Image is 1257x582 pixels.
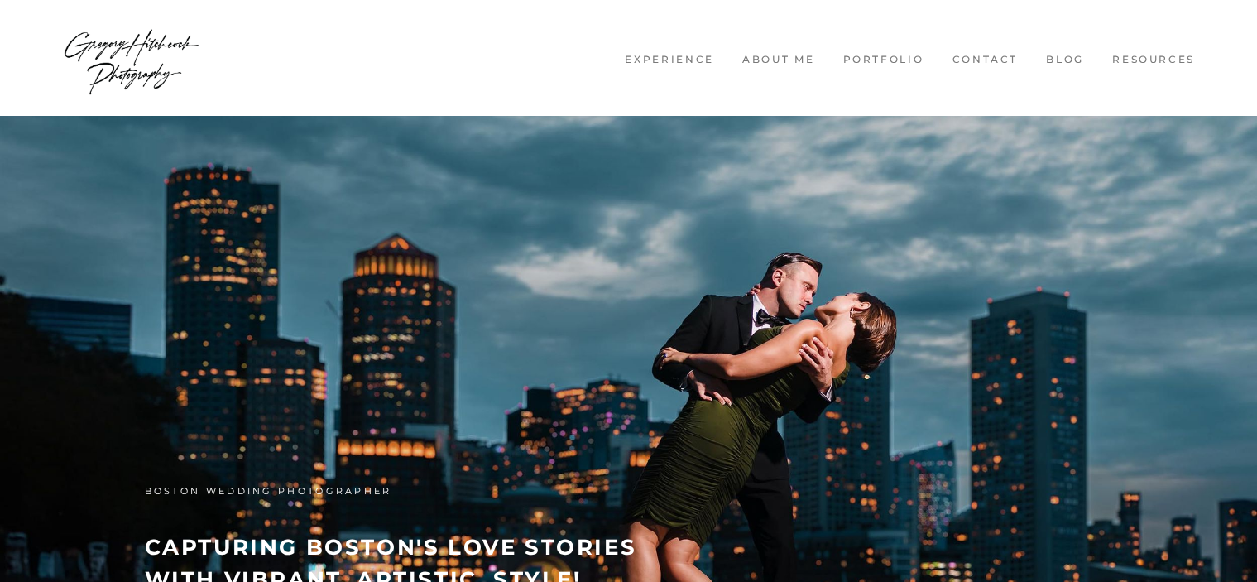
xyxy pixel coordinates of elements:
a: Experience [615,53,724,67]
a: Resources [1102,53,1205,67]
strong: capturing boston's love stories [145,534,637,560]
a: About me [732,53,824,67]
a: Blog [1036,53,1094,67]
a: Contact [942,53,1028,67]
a: Portfolio [832,53,933,67]
span: boston wedding photographer [145,485,392,497]
img: Wedding Photographer Boston - Gregory Hitchcock Photography [62,8,201,108]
